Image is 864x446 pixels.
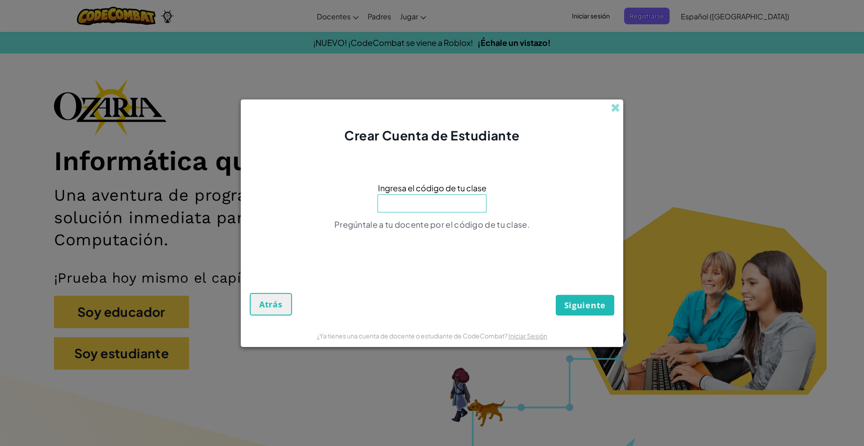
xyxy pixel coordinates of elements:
span: Pregúntale a tu docente por el código de tu clase. [334,219,530,230]
button: Siguiente [556,295,614,315]
a: Iniciar Sesión [508,332,547,340]
span: Crear Cuenta de Estudiante [344,127,520,143]
button: Atrás [250,293,292,315]
span: ¿Ya tienes una cuenta de docente o estudiante de CodeCombat? [317,332,508,340]
span: Atrás [259,299,283,310]
span: Ingresa el código de tu clase [378,181,486,194]
span: Siguiente [564,300,606,311]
